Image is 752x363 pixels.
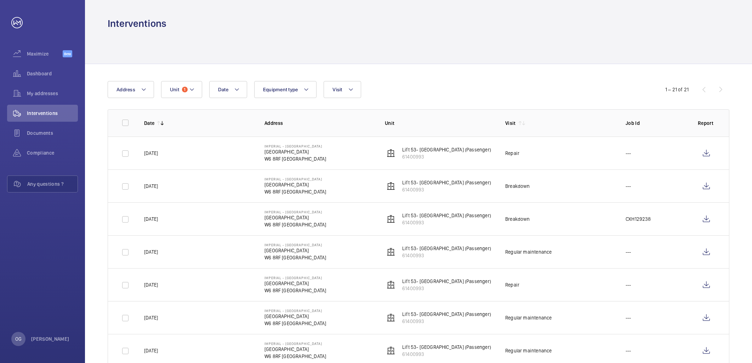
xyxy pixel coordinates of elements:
p: 61400993 [402,153,491,160]
span: 1 [182,87,188,92]
button: Equipment type [254,81,317,98]
p: 61400993 [402,351,491,358]
p: Imperial - [GEOGRAPHIC_DATA] [264,341,326,346]
p: Unit [385,120,494,127]
span: Dashboard [27,70,78,77]
p: Imperial - [GEOGRAPHIC_DATA] [264,309,326,313]
p: W6 8RF [GEOGRAPHIC_DATA] [264,254,326,261]
p: Lift 53- [GEOGRAPHIC_DATA] (Passenger) [402,245,491,252]
span: My addresses [27,90,78,97]
h1: Interventions [108,17,166,30]
p: Imperial - [GEOGRAPHIC_DATA] [264,177,326,181]
p: [DATE] [144,347,158,354]
button: Date [209,81,247,98]
div: Regular maintenance [505,248,552,255]
div: Breakdown [505,183,530,190]
p: [DATE] [144,183,158,190]
p: 61400993 [402,318,491,325]
p: W6 8RF [GEOGRAPHIC_DATA] [264,287,326,294]
p: Imperial - [GEOGRAPHIC_DATA] [264,144,326,148]
button: Address [108,81,154,98]
img: elevator.svg [387,281,395,289]
span: Beta [63,50,72,57]
p: 61400993 [402,219,491,226]
button: Visit [324,81,361,98]
p: Lift 53- [GEOGRAPHIC_DATA] (Passenger) [402,278,491,285]
p: [PERSON_NAME] [31,335,69,342]
span: Interventions [27,110,78,117]
p: Report [698,120,715,127]
p: [DATE] [144,150,158,157]
span: Address [116,87,135,92]
p: [GEOGRAPHIC_DATA] [264,214,326,221]
p: Lift 53- [GEOGRAPHIC_DATA] (Passenger) [402,179,491,186]
p: --- [626,183,631,190]
p: --- [626,281,631,288]
img: elevator.svg [387,215,395,223]
button: Unit1 [161,81,202,98]
p: Imperial - [GEOGRAPHIC_DATA] [264,276,326,280]
span: Unit [170,87,179,92]
span: Date [218,87,228,92]
p: [DATE] [144,281,158,288]
p: [DATE] [144,215,158,223]
span: Visit [332,87,342,92]
p: W6 8RF [GEOGRAPHIC_DATA] [264,155,326,162]
p: OG [15,335,22,342]
p: Date [144,120,154,127]
span: Documents [27,129,78,137]
p: Address [264,120,374,127]
span: Equipment type [263,87,298,92]
p: [GEOGRAPHIC_DATA] [264,148,326,155]
img: elevator.svg [387,182,395,190]
div: 1 – 21 of 21 [665,86,689,93]
p: --- [626,314,631,321]
div: Repair [505,150,519,157]
div: Regular maintenance [505,314,552,321]
p: [GEOGRAPHIC_DATA] [264,280,326,287]
img: elevator.svg [387,313,395,322]
p: [GEOGRAPHIC_DATA] [264,313,326,320]
p: Job Id [626,120,687,127]
p: Imperial - [GEOGRAPHIC_DATA] [264,243,326,247]
p: W6 8RF [GEOGRAPHIC_DATA] [264,188,326,195]
p: Lift 53- [GEOGRAPHIC_DATA] (Passenger) [402,146,491,153]
p: --- [626,150,631,157]
span: Any questions ? [27,180,78,188]
img: elevator.svg [387,149,395,157]
p: --- [626,347,631,354]
div: Breakdown [505,215,530,223]
p: Lift 53- [GEOGRAPHIC_DATA] (Passenger) [402,311,491,318]
p: [DATE] [144,248,158,255]
p: CXH129238 [626,215,651,223]
p: --- [626,248,631,255]
div: Repair [505,281,519,288]
span: Compliance [27,149,78,156]
p: W6 8RF [GEOGRAPHIC_DATA] [264,221,326,228]
p: Imperial - [GEOGRAPHIC_DATA] [264,210,326,214]
p: 61400993 [402,285,491,292]
p: Lift 53- [GEOGRAPHIC_DATA] (Passenger) [402,344,491,351]
img: elevator.svg [387,248,395,256]
p: [DATE] [144,314,158,321]
img: elevator.svg [387,346,395,355]
div: Regular maintenance [505,347,552,354]
p: Lift 53- [GEOGRAPHIC_DATA] (Passenger) [402,212,491,219]
p: 61400993 [402,186,491,193]
p: [GEOGRAPHIC_DATA] [264,346,326,353]
p: Visit [505,120,516,127]
p: W6 8RF [GEOGRAPHIC_DATA] [264,353,326,360]
span: Maximize [27,50,63,57]
p: 61400993 [402,252,491,259]
p: W6 8RF [GEOGRAPHIC_DATA] [264,320,326,327]
p: [GEOGRAPHIC_DATA] [264,247,326,254]
p: [GEOGRAPHIC_DATA] [264,181,326,188]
